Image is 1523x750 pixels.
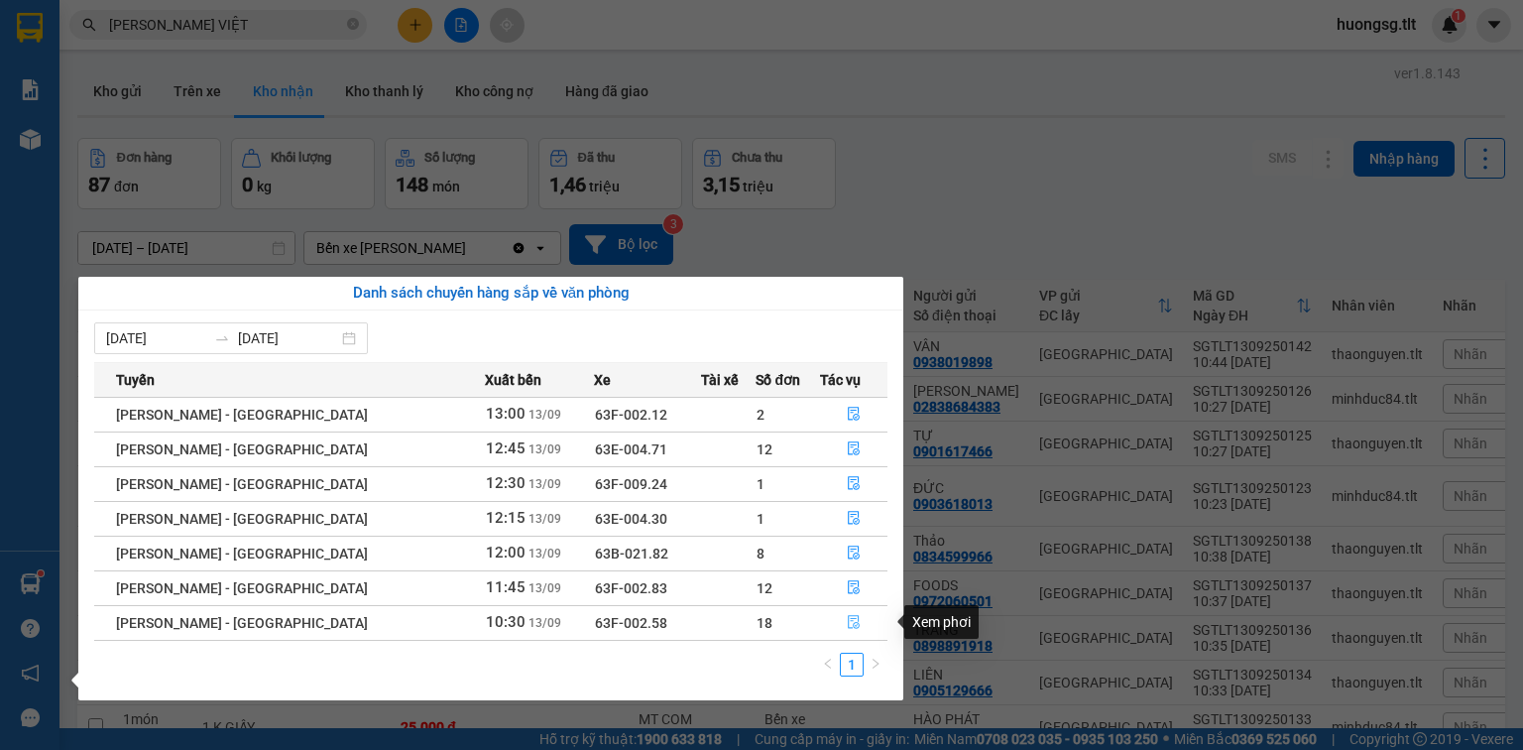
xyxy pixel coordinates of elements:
[116,615,368,631] span: [PERSON_NAME] - [GEOGRAPHIC_DATA]
[820,369,861,391] span: Tác vụ
[11,142,485,194] div: Bến xe [PERSON_NAME]
[847,615,861,631] span: file-done
[595,615,667,631] span: 63F-002.58
[106,327,206,349] input: Từ ngày
[486,509,526,527] span: 12:15
[116,369,155,391] span: Tuyến
[847,441,861,457] span: file-done
[595,441,667,457] span: 63E-004.71
[595,546,668,562] span: 63B-021.82
[123,94,374,129] text: BXTG1309250076
[528,616,561,630] span: 13/09
[821,399,886,431] button: file-done
[528,581,561,595] span: 13/09
[904,605,979,639] div: Xem phơi
[841,654,863,676] a: 1
[757,615,772,631] span: 18
[757,407,764,423] span: 2
[840,653,864,677] li: 1
[528,477,561,491] span: 13/09
[756,369,800,391] span: Số đơn
[486,439,526,457] span: 12:45
[757,511,764,527] span: 1
[821,434,886,465] button: file-done
[595,580,667,596] span: 63F-002.83
[528,512,561,526] span: 13/09
[116,546,368,562] span: [PERSON_NAME] - [GEOGRAPHIC_DATA]
[757,546,764,562] span: 8
[116,511,368,527] span: [PERSON_NAME] - [GEOGRAPHIC_DATA]
[821,538,886,569] button: file-done
[816,653,840,677] button: left
[594,369,611,391] span: Xe
[757,476,764,492] span: 1
[847,546,861,562] span: file-done
[528,442,561,456] span: 13/09
[486,474,526,492] span: 12:30
[864,653,887,677] button: right
[486,405,526,423] span: 13:00
[214,330,230,346] span: swap-right
[821,503,886,535] button: file-done
[116,441,368,457] span: [PERSON_NAME] - [GEOGRAPHIC_DATA]
[238,327,338,349] input: Đến ngày
[816,653,840,677] li: Previous Page
[595,511,667,527] span: 63E-004.30
[486,613,526,631] span: 10:30
[757,441,772,457] span: 12
[116,476,368,492] span: [PERSON_NAME] - [GEOGRAPHIC_DATA]
[864,653,887,677] li: Next Page
[847,407,861,423] span: file-done
[757,580,772,596] span: 12
[486,578,526,596] span: 11:45
[821,607,886,639] button: file-done
[821,468,886,500] button: file-done
[528,547,561,561] span: 13/09
[870,658,881,670] span: right
[847,511,861,527] span: file-done
[485,369,541,391] span: Xuất bến
[94,282,887,306] div: Danh sách chuyến hàng sắp về văn phòng
[822,658,834,670] span: left
[847,580,861,596] span: file-done
[701,369,739,391] span: Tài xế
[214,330,230,346] span: to
[821,572,886,604] button: file-done
[595,407,667,423] span: 63F-002.12
[528,408,561,422] span: 13/09
[116,580,368,596] span: [PERSON_NAME] - [GEOGRAPHIC_DATA]
[486,544,526,562] span: 12:00
[116,407,368,423] span: [PERSON_NAME] - [GEOGRAPHIC_DATA]
[595,476,667,492] span: 63F-009.24
[847,476,861,492] span: file-done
